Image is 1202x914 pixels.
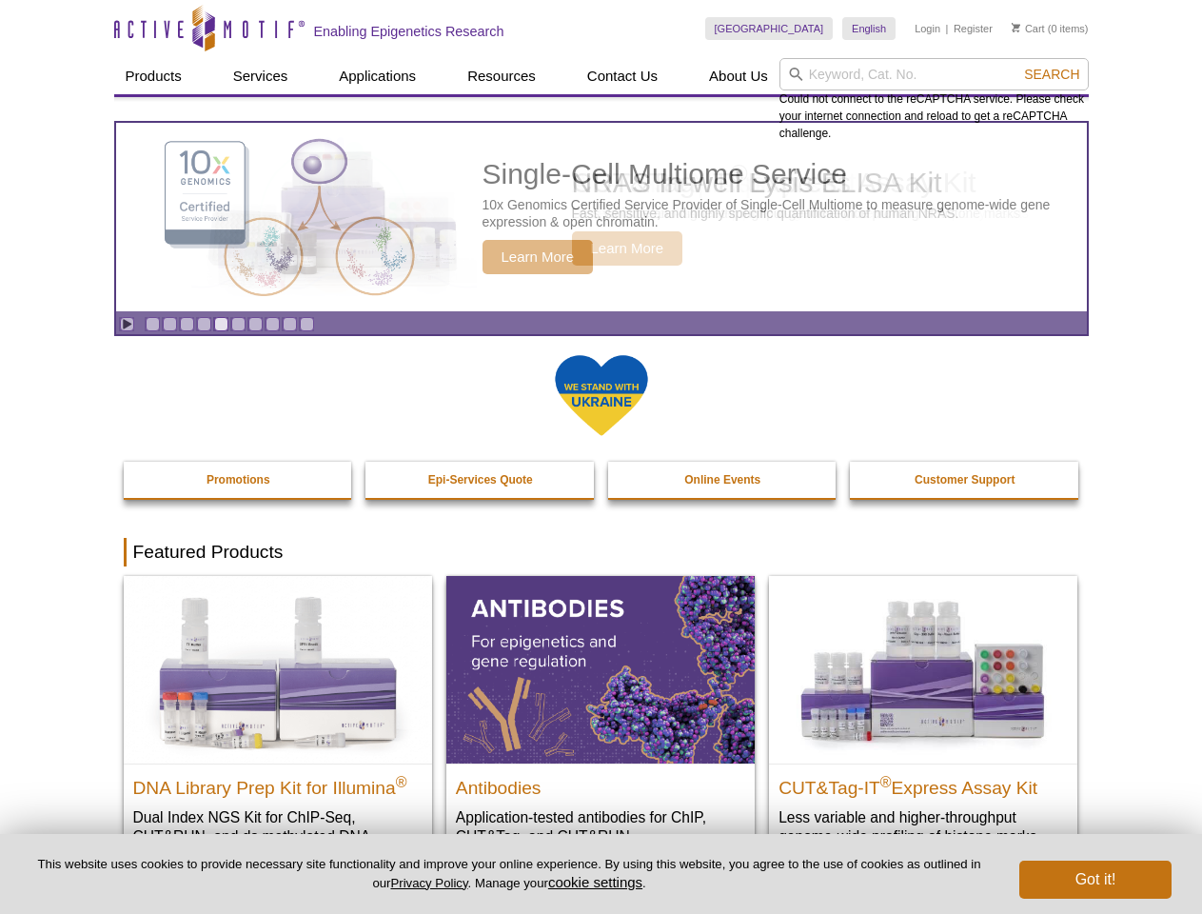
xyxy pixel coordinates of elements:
h2: Featured Products [124,538,1079,566]
p: Target chromatin-associated proteins genome wide. [572,205,877,222]
a: Services [222,58,300,94]
a: Online Events [608,462,838,498]
a: Go to slide 4 [197,317,211,331]
a: Go to slide 2 [163,317,177,331]
h2: CUT&RUN Assay Kits [572,169,877,197]
a: CUT&Tag-IT® Express Assay Kit CUT&Tag-IT®Express Assay Kit Less variable and higher-throughput ge... [769,576,1077,864]
h2: Antibodies [456,769,745,798]
h2: Enabling Epigenetics Research [314,23,504,40]
a: Go to slide 9 [283,317,297,331]
img: All Antibodies [446,576,755,763]
a: Go to slide 3 [180,317,194,331]
p: Less variable and higher-throughput genome-wide profiling of histone marks​. [778,807,1068,846]
img: DNA Library Prep Kit for Illumina [124,576,432,763]
li: (0 items) [1012,17,1089,40]
sup: ® [880,773,892,789]
a: All Antibodies Antibodies Application-tested antibodies for ChIP, CUT&Tag, and CUT&RUN. [446,576,755,864]
p: Dual Index NGS Kit for ChIP-Seq, CUT&RUN, and ds methylated DNA assays. [133,807,423,865]
a: Go to slide 5 [214,317,228,331]
button: Got it! [1019,861,1172,899]
a: Cart [1012,22,1045,35]
a: Resources [456,58,547,94]
a: Go to slide 1 [146,317,160,331]
a: Privacy Policy [390,876,467,890]
a: Login [915,22,940,35]
p: This website uses cookies to provide necessary site functionality and improve your online experie... [30,856,988,892]
img: We Stand With Ukraine [554,353,649,438]
div: Could not connect to the reCAPTCHA service. Please check your internet connection and reload to g... [779,58,1089,142]
a: Go to slide 7 [248,317,263,331]
strong: Epi-Services Quote [428,473,533,487]
a: CUT&RUN Assay Kits CUT&RUN Assay Kits Target chromatin-associated proteins genome wide. Learn More [116,123,1087,311]
a: Register [954,22,993,35]
a: English [842,17,896,40]
a: DNA Library Prep Kit for Illumina DNA Library Prep Kit for Illumina® Dual Index NGS Kit for ChIP-... [124,576,432,884]
img: CUT&Tag-IT® Express Assay Kit [769,576,1077,763]
a: Go to slide 8 [266,317,280,331]
a: Contact Us [576,58,669,94]
img: Your Cart [1012,23,1020,32]
span: Search [1024,67,1079,82]
a: Toggle autoplay [120,317,134,331]
a: [GEOGRAPHIC_DATA] [705,17,834,40]
a: Products [114,58,193,94]
a: Go to slide 10 [300,317,314,331]
button: Search [1018,66,1085,83]
h2: CUT&Tag-IT Express Assay Kit [778,769,1068,798]
button: cookie settings [548,874,642,890]
a: Epi-Services Quote [365,462,596,498]
span: Learn More [572,231,683,266]
input: Keyword, Cat. No. [779,58,1089,90]
a: Promotions [124,462,354,498]
a: Go to slide 6 [231,317,246,331]
article: CUT&RUN Assay Kits [116,123,1087,311]
a: Customer Support [850,462,1080,498]
a: Applications [327,58,427,94]
strong: Online Events [684,473,760,487]
li: | [946,17,949,40]
sup: ® [396,773,407,789]
h2: DNA Library Prep Kit for Illumina [133,769,423,798]
strong: Promotions [207,473,270,487]
img: CUT&RUN Assay Kits [191,130,477,305]
strong: Customer Support [915,473,1015,487]
p: Application-tested antibodies for ChIP, CUT&Tag, and CUT&RUN. [456,807,745,846]
a: About Us [698,58,779,94]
